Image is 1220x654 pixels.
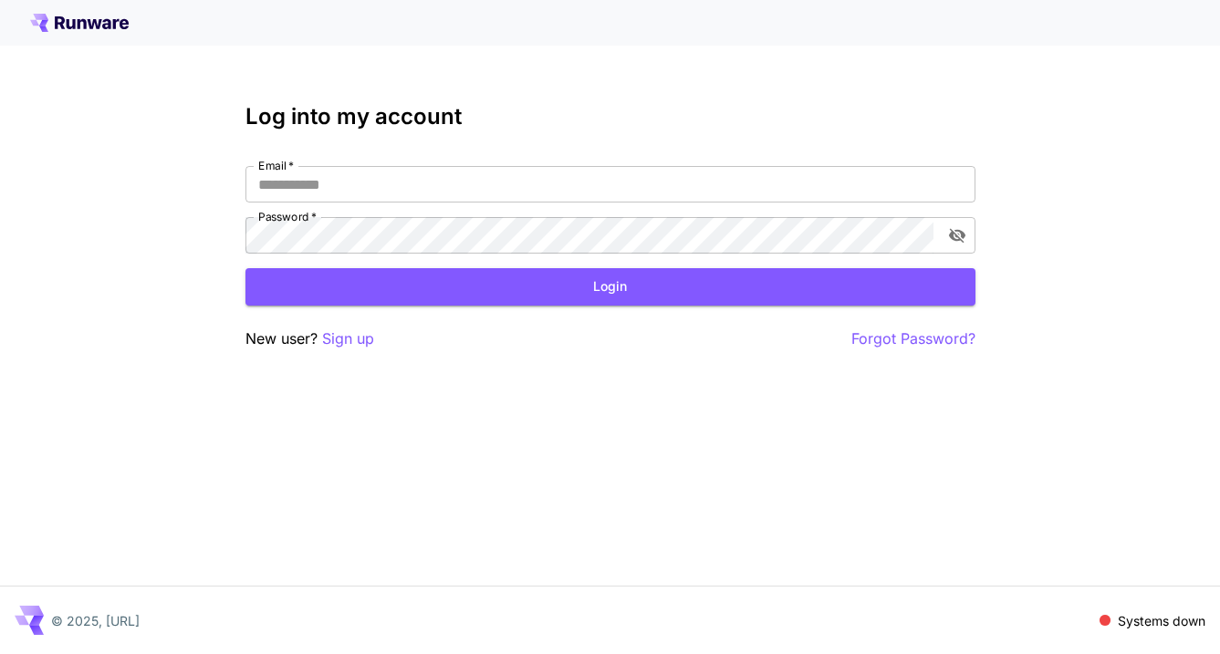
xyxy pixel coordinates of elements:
p: Systems down [1118,611,1205,630]
button: Login [245,268,975,306]
h3: Log into my account [245,104,975,130]
button: toggle password visibility [941,219,974,252]
label: Email [258,158,294,173]
button: Forgot Password? [851,327,975,350]
button: Sign up [322,327,374,350]
label: Password [258,209,317,224]
p: New user? [245,327,374,350]
p: © 2025, [URL] [51,611,140,630]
